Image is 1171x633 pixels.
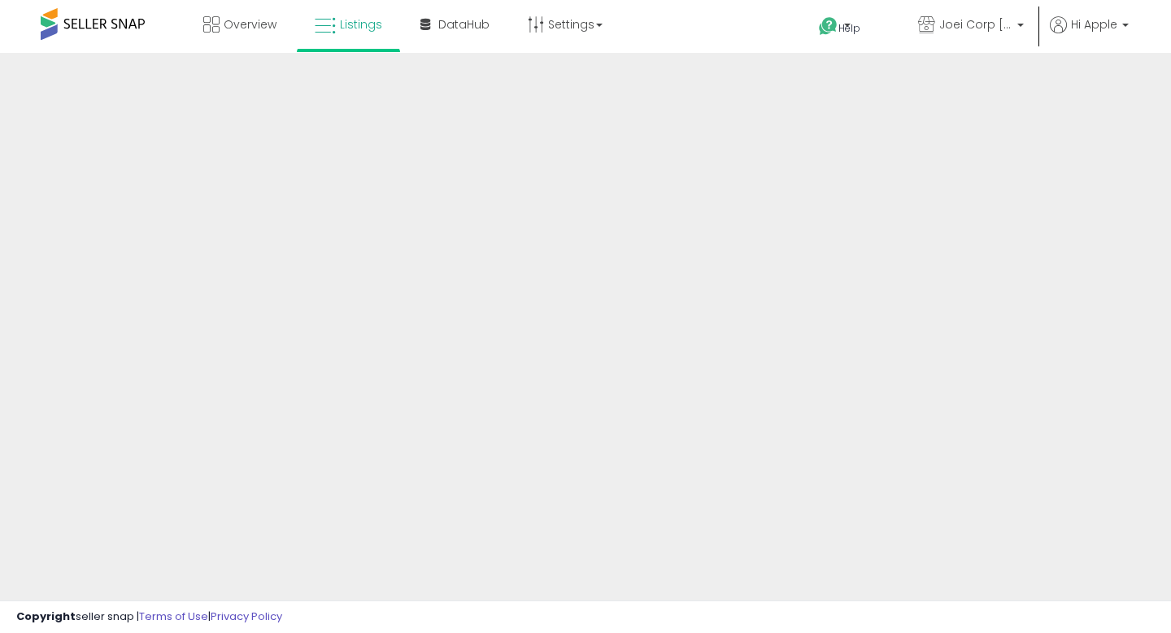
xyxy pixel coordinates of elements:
[818,16,838,37] i: Get Help
[16,609,76,624] strong: Copyright
[224,16,276,33] span: Overview
[939,16,1012,33] span: Joei Corp [GEOGRAPHIC_DATA]
[16,609,282,625] div: seller snap | |
[139,609,208,624] a: Terms of Use
[340,16,382,33] span: Listings
[838,21,860,35] span: Help
[1071,16,1117,33] span: Hi Apple
[438,16,490,33] span: DataHub
[1050,16,1129,53] a: Hi Apple
[211,609,282,624] a: Privacy Policy
[806,4,892,53] a: Help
